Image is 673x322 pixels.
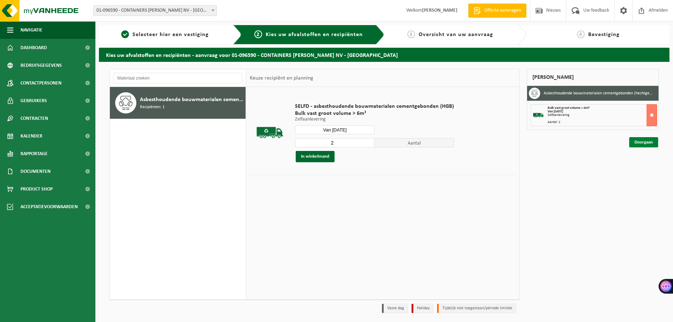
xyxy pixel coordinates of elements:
[20,21,42,39] span: Navigatie
[140,104,165,111] span: Recipiënten: 1
[483,7,523,14] span: Offerte aanvragen
[20,74,61,92] span: Contactpersonen
[548,106,589,110] span: Bulk vast groot volume > 6m³
[266,32,363,37] span: Kies uw afvalstoffen en recipiënten
[99,48,669,62] h2: Kies uw afvalstoffen en recipiënten - aanvraag voor 01-096590 - CONTAINERS [PERSON_NAME] NV - [GE...
[20,198,78,216] span: Acceptatievoorwaarden
[588,32,620,37] span: Bevestiging
[548,113,657,117] div: Zelfaanlevering
[20,163,51,180] span: Documenten
[407,30,415,38] span: 3
[295,103,454,110] span: SELFD - asbesthoudende bouwmaterialen cementgebonden (HGB)
[20,39,47,57] span: Dashboard
[20,127,42,145] span: Kalender
[113,73,242,83] input: Materiaal zoeken
[102,30,228,39] a: 1Selecteer hier een vestiging
[527,69,659,86] div: [PERSON_NAME]
[295,110,454,117] span: Bulk vast groot volume > 6m³
[254,30,262,38] span: 2
[629,137,658,147] a: Doorgaan
[20,92,47,110] span: Gebruikers
[110,87,246,119] button: Asbesthoudende bouwmaterialen cementgebonden (hechtgebonden) Recipiënten: 1
[20,110,48,127] span: Contracten
[121,30,129,38] span: 1
[374,138,454,147] span: Aantal
[20,145,48,163] span: Rapportage
[468,4,526,18] a: Offerte aanvragen
[382,304,408,313] li: Vaste dag
[20,180,53,198] span: Product Shop
[140,95,244,104] span: Asbesthoudende bouwmaterialen cementgebonden (hechtgebonden)
[295,117,454,122] p: Zelfaanlevering
[422,8,457,13] strong: [PERSON_NAME]
[20,57,62,74] span: Bedrijfsgegevens
[296,151,335,162] button: In winkelmand
[94,6,217,16] span: 01-096590 - CONTAINERS JAN HAECK NV - BRUGGE
[412,304,433,313] li: Holiday
[548,110,563,113] strong: Van [DATE]
[246,69,317,87] div: Keuze recipiënt en planning
[548,121,657,124] div: Aantal: 2
[544,88,653,99] h3: Asbesthoudende bouwmaterialen cementgebonden (hechtgebonden)
[295,125,374,134] input: Selecteer datum
[577,30,585,38] span: 4
[93,5,217,16] span: 01-096590 - CONTAINERS JAN HAECK NV - BRUGGE
[132,32,209,37] span: Selecteer hier een vestiging
[419,32,493,37] span: Overzicht van uw aanvraag
[437,304,516,313] li: Tijdelijk niet toegestaan/période limitée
